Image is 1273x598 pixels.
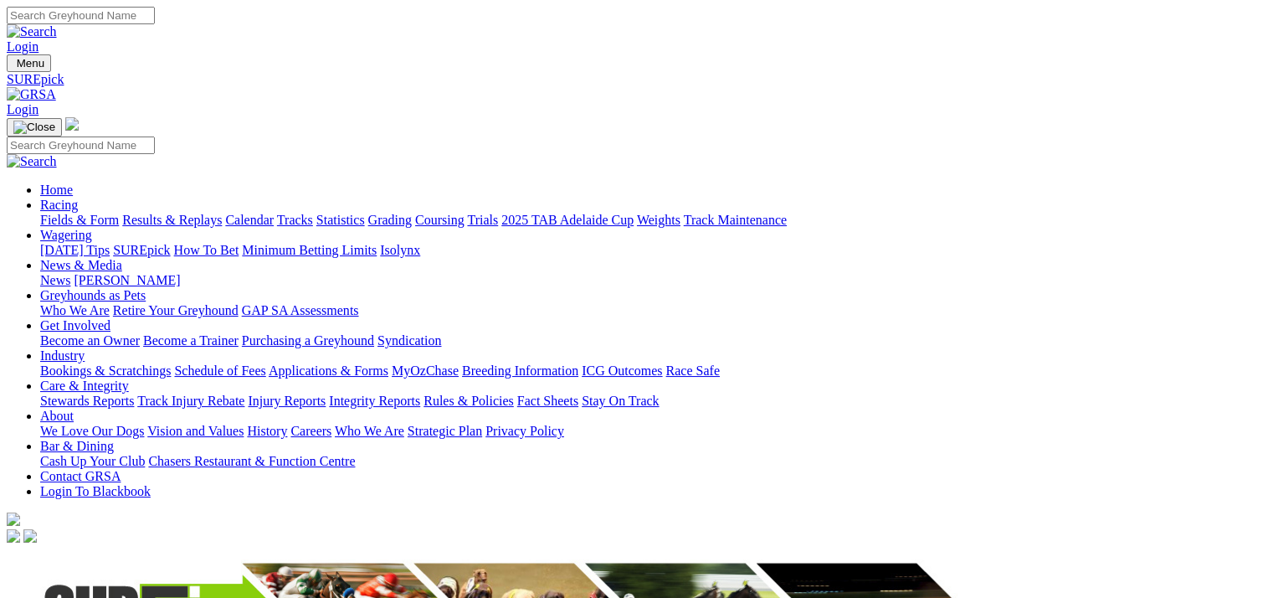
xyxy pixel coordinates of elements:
a: Isolynx [380,243,420,257]
div: About [40,424,1266,439]
a: SUREpick [7,72,1266,87]
a: Purchasing a Greyhound [242,333,374,348]
a: Login [7,39,38,54]
img: logo-grsa-white.png [7,513,20,526]
a: Chasers Restaurant & Function Centre [148,454,355,468]
img: logo-grsa-white.png [65,117,79,131]
a: Strategic Plan [408,424,482,438]
a: GAP SA Assessments [242,303,359,317]
a: Become a Trainer [143,333,239,348]
a: Privacy Policy [485,424,564,438]
div: News & Media [40,273,1266,288]
div: Wagering [40,243,1266,258]
a: Stewards Reports [40,394,134,408]
a: [DATE] Tips [40,243,110,257]
a: Injury Reports [248,394,326,408]
a: Tracks [277,213,313,227]
img: Close [13,121,55,134]
a: 2025 TAB Adelaide Cup [501,213,634,227]
button: Toggle navigation [7,54,51,72]
a: Results & Replays [122,213,222,227]
a: Care & Integrity [40,379,129,393]
img: Search [7,154,57,169]
a: Login [7,102,38,116]
span: Menu [17,57,44,70]
a: Home [40,183,73,197]
a: Careers [290,424,331,438]
a: Cash Up Your Club [40,454,145,468]
a: Schedule of Fees [174,363,265,378]
a: Industry [40,348,85,363]
div: Bar & Dining [40,454,1266,469]
a: Statistics [316,213,365,227]
a: [PERSON_NAME] [74,273,180,287]
div: Racing [40,213,1266,228]
img: Search [7,24,57,39]
a: Wagering [40,228,92,242]
a: Applications & Forms [269,363,388,378]
a: Racing [40,198,78,212]
a: News [40,273,70,287]
a: Trials [467,213,498,227]
a: Fact Sheets [517,394,578,408]
a: Who We Are [40,303,110,317]
input: Search [7,137,155,154]
a: History [247,424,287,438]
a: Integrity Reports [329,394,420,408]
a: Minimum Betting Limits [242,243,377,257]
a: Fields & Form [40,213,119,227]
a: ICG Outcomes [582,363,662,378]
a: Get Involved [40,318,110,333]
a: Become an Owner [40,333,140,348]
button: Toggle navigation [7,118,62,137]
input: Search [7,7,155,24]
img: twitter.svg [23,529,37,543]
div: Greyhounds as Pets [40,303,1266,318]
a: Grading [368,213,412,227]
a: Login To Blackbook [40,484,151,498]
a: News & Media [40,258,122,272]
a: Rules & Policies [423,394,514,408]
div: Care & Integrity [40,394,1266,409]
a: Track Injury Rebate [137,394,244,408]
a: Stay On Track [582,394,659,408]
div: Get Involved [40,333,1266,348]
a: Calendar [225,213,274,227]
a: Race Safe [665,363,719,378]
a: Contact GRSA [40,469,121,483]
a: Breeding Information [462,363,578,378]
a: Weights [637,213,680,227]
img: facebook.svg [7,529,20,543]
a: Coursing [415,213,465,227]
a: Bar & Dining [40,439,114,453]
a: Vision and Values [147,424,244,438]
a: Bookings & Scratchings [40,363,171,378]
a: We Love Our Dogs [40,424,144,438]
a: Retire Your Greyhound [113,303,239,317]
a: Greyhounds as Pets [40,288,146,302]
img: GRSA [7,87,56,102]
a: Track Maintenance [684,213,787,227]
a: About [40,409,74,423]
a: Syndication [377,333,441,348]
a: MyOzChase [392,363,459,378]
a: Who We Are [335,424,404,438]
div: Industry [40,363,1266,379]
a: How To Bet [174,243,239,257]
a: SUREpick [113,243,170,257]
